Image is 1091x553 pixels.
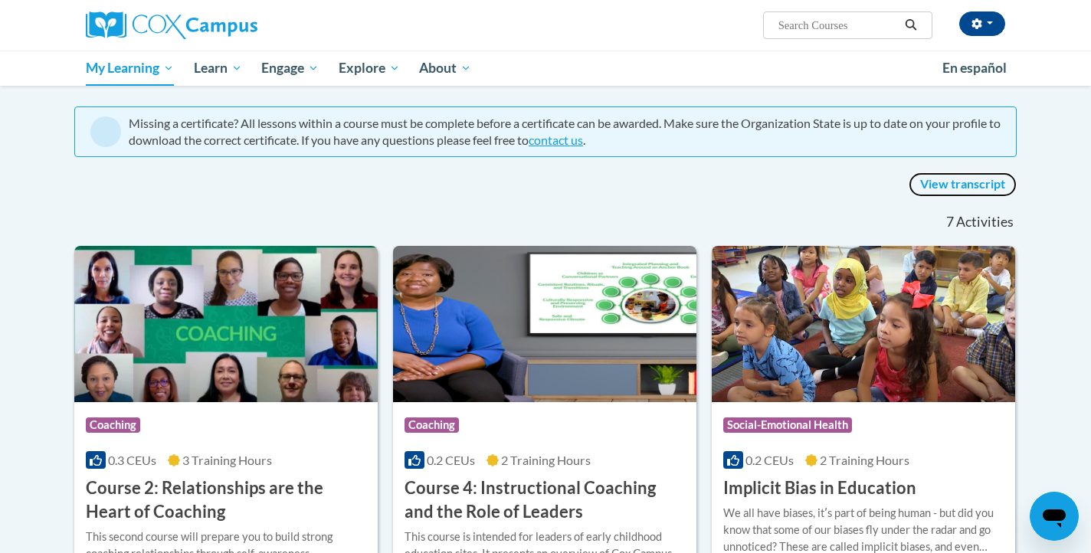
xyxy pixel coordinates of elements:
[76,51,184,86] a: My Learning
[419,59,471,77] span: About
[712,246,1015,402] img: Course Logo
[723,476,916,500] h3: Implicit Bias in Education
[261,59,319,77] span: Engage
[63,51,1028,86] div: Main menu
[194,59,242,77] span: Learn
[942,60,1007,76] span: En español
[74,246,378,402] img: Course Logo
[777,16,899,34] input: Search Courses
[108,453,156,467] span: 0.3 CEUs
[86,417,140,433] span: Coaching
[501,453,591,467] span: 2 Training Hours
[393,246,696,402] img: Course Logo
[86,11,257,39] img: Cox Campus
[932,52,1017,84] a: En español
[86,476,366,524] h3: Course 2: Relationships are the Heart of Coaching
[529,133,583,147] a: contact us
[410,51,482,86] a: About
[129,115,1001,149] div: Missing a certificate? All lessons within a course must be complete before a certificate can be a...
[820,453,909,467] span: 2 Training Hours
[899,16,922,34] button: Search
[745,453,794,467] span: 0.2 CEUs
[184,51,252,86] a: Learn
[909,172,1017,197] a: View transcript
[405,417,459,433] span: Coaching
[251,51,329,86] a: Engage
[1030,492,1079,541] iframe: Button to launch messaging window
[405,476,685,524] h3: Course 4: Instructional Coaching and the Role of Leaders
[182,453,272,467] span: 3 Training Hours
[959,11,1005,36] button: Account Settings
[86,11,377,39] a: Cox Campus
[956,214,1014,231] span: Activities
[723,417,852,433] span: Social-Emotional Health
[339,59,400,77] span: Explore
[329,51,410,86] a: Explore
[946,214,954,231] span: 7
[86,59,174,77] span: My Learning
[427,453,475,467] span: 0.2 CEUs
